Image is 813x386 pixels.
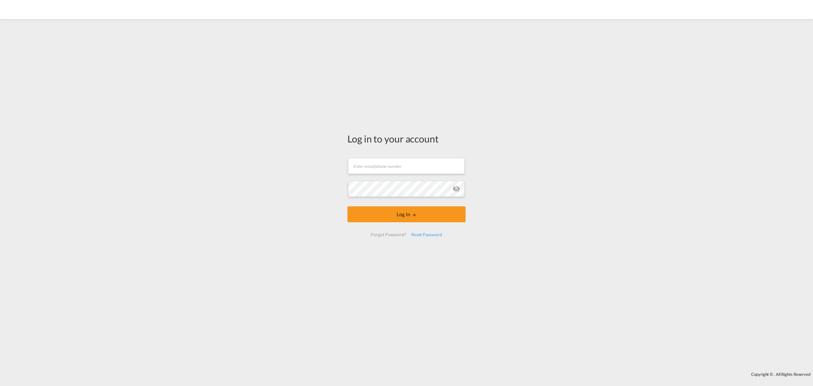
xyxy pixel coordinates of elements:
[409,229,445,240] div: Reset Password
[347,132,466,145] div: Log in to your account
[453,185,460,193] md-icon: icon-eye-off
[368,229,408,240] div: Forgot Password?
[348,158,465,174] input: Enter email/phone number
[347,206,466,222] button: LOGIN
